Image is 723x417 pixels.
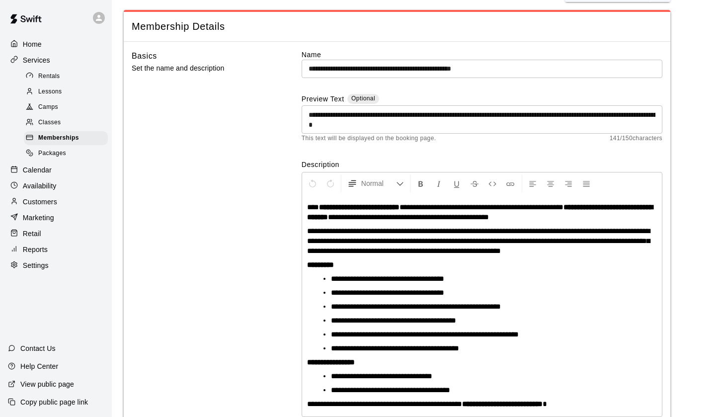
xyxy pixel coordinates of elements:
span: Optional [351,95,375,102]
span: Normal [361,178,396,188]
p: Reports [23,245,48,254]
button: Format Italics [430,174,447,192]
span: Membership Details [132,20,662,33]
p: Availability [23,181,57,191]
a: Settings [8,258,104,273]
a: Availability [8,178,104,193]
button: Center Align [542,174,559,192]
p: Help Center [20,361,58,371]
button: Justify Align [578,174,595,192]
span: This text will be displayed on the booking page. [302,134,436,144]
span: 141 / 150 characters [610,134,662,144]
div: Lessons [24,85,108,99]
span: Memberships [38,133,79,143]
p: Home [23,39,42,49]
label: Description [302,160,662,169]
label: Preview Text [302,94,344,105]
a: Rentals [24,69,112,84]
button: Left Align [524,174,541,192]
button: Insert Code [484,174,501,192]
button: Format Strikethrough [466,174,483,192]
a: Services [8,53,104,68]
a: Classes [24,115,112,131]
p: Marketing [23,213,54,223]
a: Calendar [8,163,104,177]
span: Camps [38,102,58,112]
a: Marketing [8,210,104,225]
button: Redo [322,174,339,192]
span: Classes [38,118,61,128]
p: Copy public page link [20,397,88,407]
a: Customers [8,194,104,209]
button: Insert Link [502,174,519,192]
div: Camps [24,100,108,114]
a: Lessons [24,84,112,99]
div: Packages [24,147,108,161]
p: Contact Us [20,343,56,353]
label: Name [302,50,662,60]
button: Undo [304,174,321,192]
p: View public page [20,379,74,389]
button: Formatting Options [343,174,408,192]
span: Lessons [38,87,62,97]
p: Settings [23,260,49,270]
p: Services [23,55,50,65]
div: Memberships [24,131,108,145]
p: Set the name and description [132,62,270,75]
p: Calendar [23,165,52,175]
button: Right Align [560,174,577,192]
a: Reports [8,242,104,257]
a: Camps [24,100,112,115]
button: Format Bold [412,174,429,192]
div: Rentals [24,70,108,83]
a: Retail [8,226,104,241]
span: Packages [38,149,66,159]
p: Retail [23,229,41,239]
p: Customers [23,197,57,207]
a: Memberships [24,131,112,146]
button: Format Underline [448,174,465,192]
span: Rentals [38,72,60,82]
a: Home [8,37,104,52]
a: Packages [24,146,112,162]
div: Classes [24,116,108,130]
h6: Basics [132,50,157,63]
